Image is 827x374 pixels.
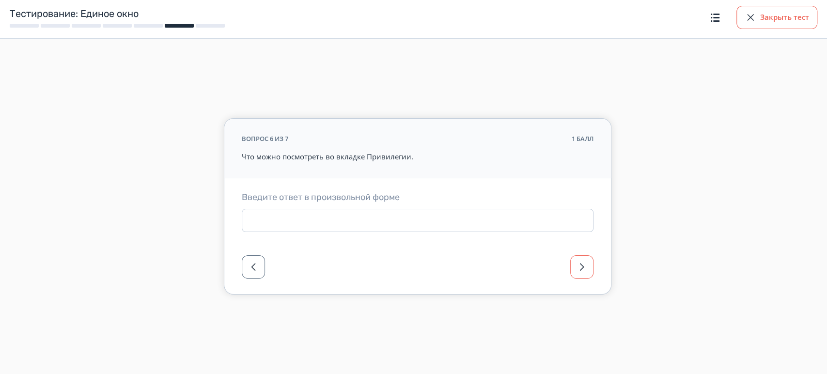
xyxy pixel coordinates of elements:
[736,6,817,29] button: Закрыть тест
[10,7,672,20] h1: Тестирование: Единое окно
[572,134,593,144] div: 1 балл
[242,192,593,203] h3: Введите ответ в произвольной форме
[242,151,593,162] p: Что можно посмотреть во вкладке Привилегии.
[242,134,288,144] div: вопрос 6 из 7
